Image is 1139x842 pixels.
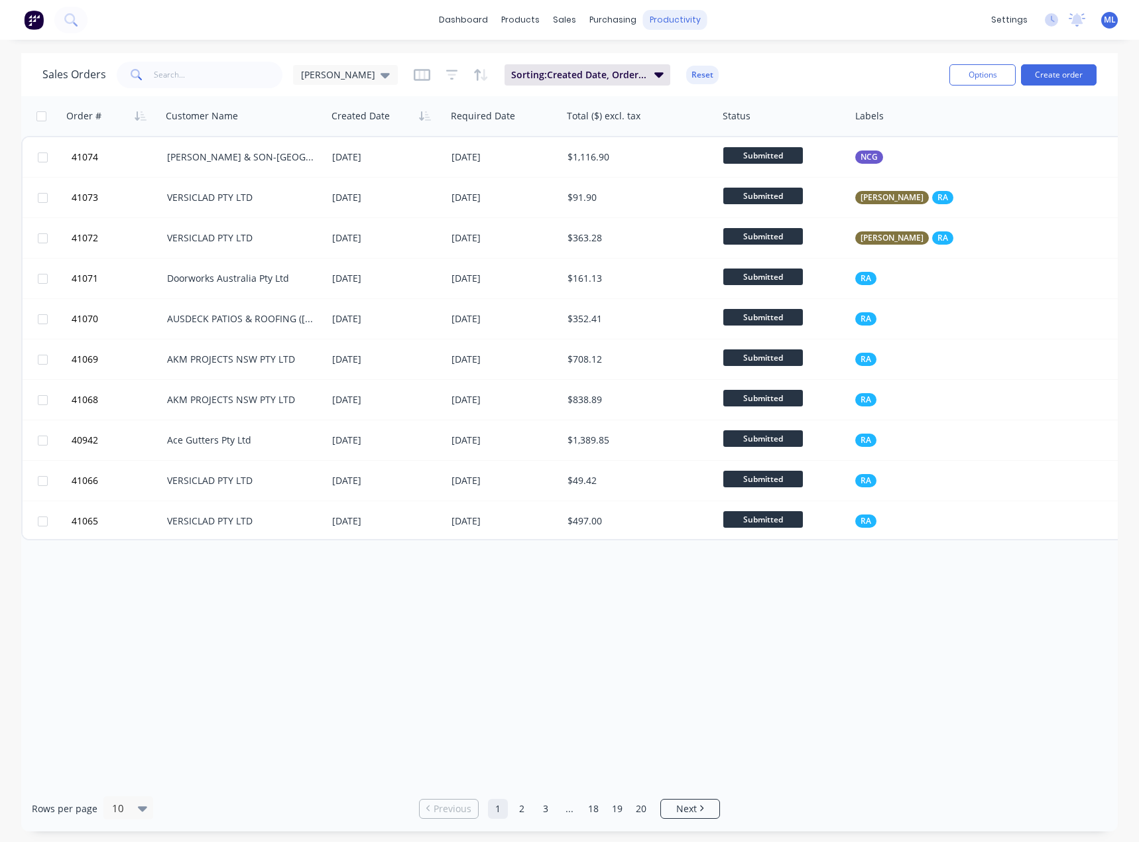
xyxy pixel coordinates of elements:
[167,150,314,164] div: [PERSON_NAME] & SON-[GEOGRAPHIC_DATA]
[631,799,651,819] a: Page 20
[68,461,167,501] button: 41066
[332,231,441,245] div: [DATE]
[66,109,101,123] div: Order #
[68,299,167,339] button: 41070
[723,511,803,528] span: Submitted
[301,68,375,82] span: [PERSON_NAME]
[855,312,876,326] button: RA
[332,434,441,447] div: [DATE]
[420,802,478,815] a: Previous page
[332,312,441,326] div: [DATE]
[512,799,532,819] a: Page 2
[723,147,803,164] span: Submitted
[42,68,106,81] h1: Sales Orders
[861,191,924,204] span: [PERSON_NAME]
[332,150,441,164] div: [DATE]
[72,312,98,326] span: 41070
[583,10,643,30] div: purchasing
[861,312,871,326] span: RA
[72,514,98,528] span: 41065
[451,231,557,245] div: [DATE]
[72,434,98,447] span: 40942
[723,390,803,406] span: Submitted
[68,259,167,298] button: 41071
[72,393,98,406] span: 41068
[861,231,924,245] span: [PERSON_NAME]
[855,434,876,447] button: RA
[546,10,583,30] div: sales
[167,393,314,406] div: AKM PROJECTS NSW PTY LTD
[723,188,803,204] span: Submitted
[511,68,646,82] span: Sorting: Created Date, Order #
[723,349,803,366] span: Submitted
[451,109,515,123] div: Required Date
[568,353,705,366] div: $708.12
[567,109,640,123] div: Total ($) excl. tax
[855,231,953,245] button: [PERSON_NAME]RA
[568,312,705,326] div: $352.41
[861,353,871,366] span: RA
[495,10,546,30] div: products
[861,150,878,164] span: NCG
[568,393,705,406] div: $838.89
[723,430,803,447] span: Submitted
[72,474,98,487] span: 41066
[723,471,803,487] span: Submitted
[451,434,557,447] div: [DATE]
[451,393,557,406] div: [DATE]
[451,312,557,326] div: [DATE]
[167,191,314,204] div: VERSICLAD PTY LTD
[451,353,557,366] div: [DATE]
[451,150,557,164] div: [DATE]
[68,218,167,258] button: 41072
[72,191,98,204] span: 41073
[985,10,1034,30] div: settings
[568,474,705,487] div: $49.42
[488,799,508,819] a: Page 1 is your current page
[676,802,697,815] span: Next
[68,501,167,541] button: 41065
[331,109,390,123] div: Created Date
[723,109,750,123] div: Status
[855,474,876,487] button: RA
[861,393,871,406] span: RA
[414,799,725,819] ul: Pagination
[607,799,627,819] a: Page 19
[661,802,719,815] a: Next page
[68,178,167,217] button: 41073
[432,10,495,30] a: dashboard
[568,231,705,245] div: $363.28
[861,514,871,528] span: RA
[167,312,314,326] div: AUSDECK PATIOS & ROOFING ([GEOGRAPHIC_DATA])
[568,272,705,285] div: $161.13
[568,191,705,204] div: $91.90
[167,272,314,285] div: Doorworks Australia Pty Ltd
[32,802,97,815] span: Rows per page
[723,269,803,285] span: Submitted
[68,339,167,379] button: 41069
[686,66,719,84] button: Reset
[568,434,705,447] div: $1,389.85
[451,191,557,204] div: [DATE]
[154,62,283,88] input: Search...
[332,272,441,285] div: [DATE]
[332,191,441,204] div: [DATE]
[536,799,556,819] a: Page 3
[68,420,167,460] button: 40942
[72,353,98,366] span: 41069
[332,353,441,366] div: [DATE]
[568,514,705,528] div: $497.00
[167,514,314,528] div: VERSICLAD PTY LTD
[451,272,557,285] div: [DATE]
[949,64,1016,86] button: Options
[167,353,314,366] div: AKM PROJECTS NSW PTY LTD
[332,474,441,487] div: [DATE]
[560,799,579,819] a: Jump forward
[861,272,871,285] span: RA
[855,109,884,123] div: Labels
[72,272,98,285] span: 41071
[861,434,871,447] span: RA
[855,353,876,366] button: RA
[723,228,803,245] span: Submitted
[505,64,670,86] button: Sorting:Created Date, Order #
